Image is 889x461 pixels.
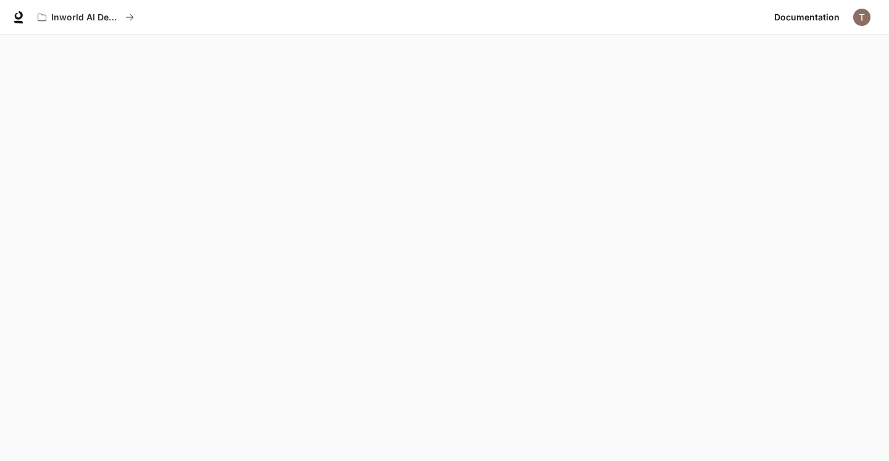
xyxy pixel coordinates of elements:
[853,9,870,26] img: User avatar
[32,5,140,30] button: All workspaces
[769,5,845,30] a: Documentation
[51,12,120,23] p: Inworld AI Demos
[774,10,840,25] span: Documentation
[849,5,874,30] button: User avatar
